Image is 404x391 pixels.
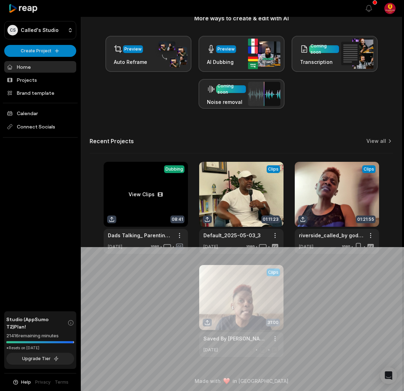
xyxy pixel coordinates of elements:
div: Preview [124,46,142,52]
div: 21416 remaining minutes [6,332,74,339]
h3: AI Dubbing [207,58,236,66]
a: Saved By [PERSON_NAME] 2 [203,335,268,342]
a: Calendar [4,107,76,119]
a: Dads Talking_ Parenting Daughters vs Sons_ Let's Discuss! [108,232,172,239]
img: ai_dubbing.png [248,39,280,69]
button: Help [12,379,31,385]
h2: Recent Projects [90,138,134,145]
p: Called's Studio [21,27,59,33]
h3: Transcription [300,58,339,66]
a: Terms [55,379,69,385]
button: Upgrade Tier [6,353,74,365]
button: Create Project [4,45,76,57]
div: CS [7,25,18,35]
img: noise_removal.png [248,82,280,106]
a: Privacy [35,379,51,385]
div: Open Intercom Messenger [380,367,397,384]
div: Coming soon [311,43,338,55]
span: Studio (AppSumo T2) Plan! [6,316,67,330]
h3: Auto Reframe [114,58,147,66]
a: Home [4,61,76,73]
a: View all [366,138,386,145]
h3: More ways to create & edit with AI [90,14,393,22]
a: Projects [4,74,76,86]
a: Default_2025-05-03_3 [203,232,261,239]
span: Connect Socials [4,120,76,133]
a: Brand template [4,87,76,99]
div: *Resets on [DATE] [6,345,74,351]
img: transcription.png [341,39,373,69]
div: Coming soon [217,83,245,95]
img: auto_reframe.png [155,40,187,68]
div: Preview [217,46,235,52]
span: Help [21,379,31,385]
h3: Noise removal [207,98,246,106]
a: riverside_called_by god podca_raw-video-cfr_motherhood_series_0002 [299,232,364,239]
